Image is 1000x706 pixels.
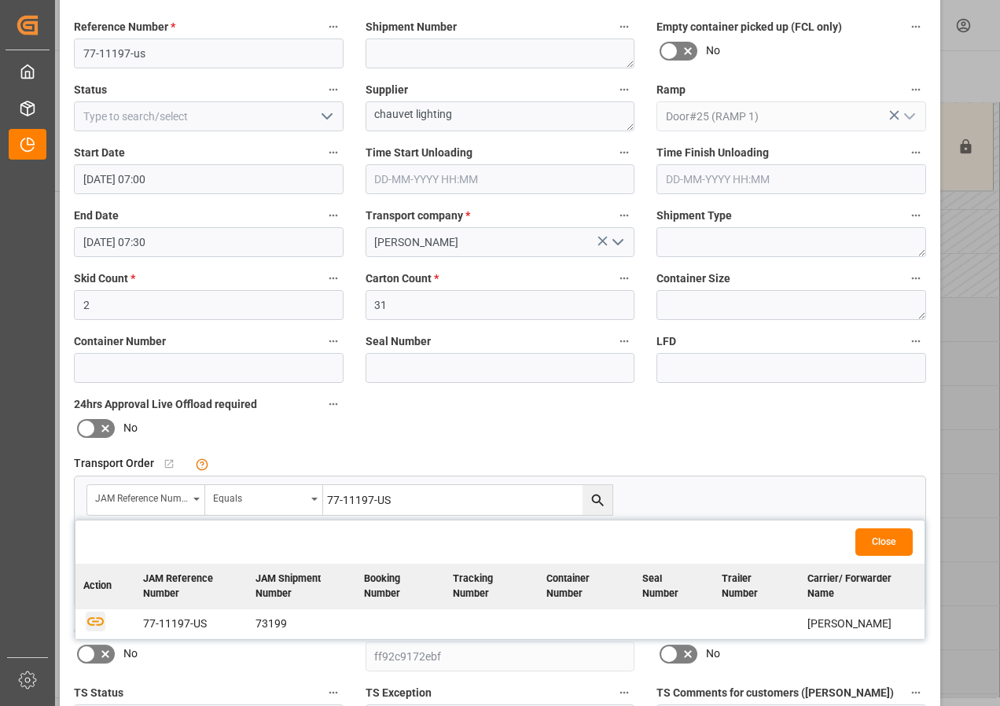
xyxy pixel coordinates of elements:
[366,82,408,98] span: Supplier
[323,485,612,515] input: Type to search
[855,528,913,556] button: Close
[74,227,344,257] input: DD-MM-YYYY HH:MM
[366,145,472,161] span: Time Start Unloading
[706,645,720,662] span: No
[366,164,635,194] input: DD-MM-YYYY HH:MM
[614,142,634,163] button: Time Start Unloading
[656,685,894,701] span: TS Comments for customers ([PERSON_NAME])
[135,609,248,639] td: 77-11197-US
[74,685,123,701] span: TS Status
[323,682,344,703] button: TS Status
[614,268,634,289] button: Carton Count *
[366,270,439,287] span: Carton Count
[123,420,138,436] span: No
[445,564,538,609] th: Tracking Number
[366,101,635,131] textarea: chauvet lighting
[800,609,925,639] td: [PERSON_NAME]
[74,19,175,35] span: Reference Number
[583,485,612,515] button: search button
[75,564,135,609] th: Action
[906,17,926,37] button: Empty container picked up (FCL only)
[74,82,107,98] span: Status
[323,17,344,37] button: Reference Number *
[656,19,842,35] span: Empty container picked up (FCL only)
[714,564,800,609] th: Trailer Number
[906,682,926,703] button: TS Comments for customers ([PERSON_NAME])
[614,682,634,703] button: TS Exception
[74,396,257,413] span: 24hrs Approval Live Offload required
[656,270,730,287] span: Container Size
[366,685,432,701] span: TS Exception
[366,19,457,35] span: Shipment Number
[614,331,634,351] button: Seal Number
[906,142,926,163] button: Time Finish Unloading
[323,142,344,163] button: Start Date
[366,208,470,224] span: Transport company
[74,270,135,287] span: Skid Count
[323,268,344,289] button: Skid Count *
[906,331,926,351] button: LFD
[800,564,925,609] th: Carrier/ Forwarder Name
[323,205,344,226] button: End Date
[74,101,344,131] input: Type to search/select
[656,82,686,98] span: Ramp
[539,564,634,609] th: Container Number
[706,42,720,59] span: No
[74,333,166,350] span: Container Number
[366,333,431,350] span: Seal Number
[323,331,344,351] button: Container Number
[74,145,125,161] span: Start Date
[95,487,188,506] div: JAM Reference Number
[656,164,926,194] input: DD-MM-YYYY HH:MM
[74,208,119,224] span: End Date
[614,205,634,226] button: Transport company *
[656,333,676,350] span: LFD
[634,564,715,609] th: Seal Number
[314,105,337,129] button: open menu
[248,609,355,639] td: 73199
[74,164,344,194] input: DD-MM-YYYY HH:MM
[906,205,926,226] button: Shipment Type
[896,105,920,129] button: open menu
[356,564,445,609] th: Booking Number
[614,17,634,37] button: Shipment Number
[656,208,732,224] span: Shipment Type
[205,485,323,515] button: open menu
[605,230,629,255] button: open menu
[906,268,926,289] button: Container Size
[906,79,926,100] button: Ramp
[656,145,769,161] span: Time Finish Unloading
[87,485,205,515] button: open menu
[213,487,306,506] div: Equals
[656,101,926,131] input: Type to search/select
[323,79,344,100] button: Status
[123,645,138,662] span: No
[248,564,355,609] th: JAM Shipment Number
[614,79,634,100] button: Supplier
[323,394,344,414] button: 24hrs Approval Live Offload required
[74,622,163,638] span: email notification
[74,455,154,472] span: Transport Order
[135,564,248,609] th: JAM Reference Number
